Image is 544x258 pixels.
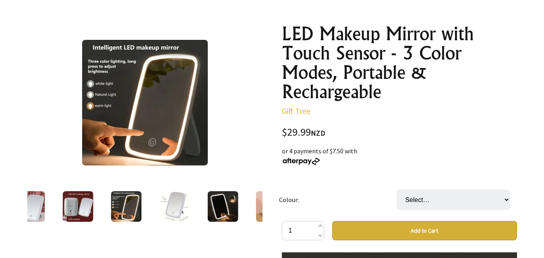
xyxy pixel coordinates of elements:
[282,106,310,116] a: Gift Tree
[62,191,93,222] img: LED Makeup Mirror with Touch Sensor - 3 Color Modes, Portable & Rechargeable
[332,221,517,240] button: Add to Cart
[111,191,141,222] img: LED Makeup Mirror with Touch Sensor - 3 Color Modes, Portable & Rechargeable
[256,191,286,222] img: LED Makeup Mirror with Touch Sensor - 3 Color Modes, Portable & Rechargeable
[279,178,397,221] td: Colour:
[282,127,517,138] div: $29.99
[207,191,238,222] img: LED Makeup Mirror with Touch Sensor - 3 Color Modes, Portable & Rechargeable
[159,191,190,222] img: LED Makeup Mirror with Touch Sensor - 3 Color Modes, Portable & Rechargeable
[82,40,208,165] img: LED Makeup Mirror with Touch Sensor - 3 Color Modes, Portable & Rechargeable
[14,191,45,222] img: LED Makeup Mirror with Touch Sensor - 3 Color Modes, Portable & Rechargeable
[311,128,325,138] span: NZD
[282,158,321,165] img: Afterpay
[282,24,517,101] h1: LED Makeup Mirror with Touch Sensor - 3 Color Modes, Portable & Rechargeable
[282,146,517,165] div: or 4 payments of $7.50 with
